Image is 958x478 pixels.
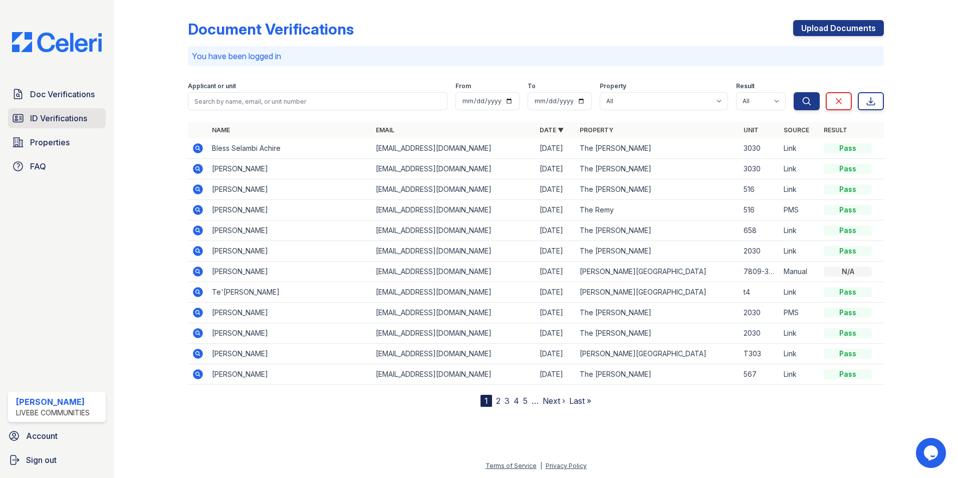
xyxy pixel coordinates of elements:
div: Pass [824,287,872,297]
td: [PERSON_NAME] [208,344,372,364]
a: 3 [505,396,510,406]
td: The [PERSON_NAME] [576,241,740,262]
span: … [532,395,539,407]
div: Pass [824,308,872,318]
td: [PERSON_NAME] [208,179,372,200]
div: [PERSON_NAME] [16,396,90,408]
a: Last » [569,396,591,406]
a: Result [824,126,847,134]
td: [DATE] [536,364,576,385]
div: Document Verifications [188,20,354,38]
td: [EMAIL_ADDRESS][DOMAIN_NAME] [372,220,536,241]
a: 2 [496,396,501,406]
label: To [528,82,536,90]
a: Account [4,426,110,446]
td: The [PERSON_NAME] [576,323,740,344]
td: [PERSON_NAME] [208,323,372,344]
div: Pass [824,143,872,153]
span: Sign out [26,454,57,466]
td: 7809-303 [740,262,780,282]
div: Pass [824,369,872,379]
td: The [PERSON_NAME] [576,220,740,241]
td: Manual [780,262,820,282]
td: 567 [740,364,780,385]
td: The [PERSON_NAME] [576,179,740,200]
span: Properties [30,136,70,148]
div: LiveBe Communities [16,408,90,418]
td: Link [780,323,820,344]
label: From [455,82,471,90]
iframe: chat widget [916,438,948,468]
td: [EMAIL_ADDRESS][DOMAIN_NAME] [372,241,536,262]
td: [PERSON_NAME][GEOGRAPHIC_DATA] [576,344,740,364]
td: The [PERSON_NAME] [576,138,740,159]
img: CE_Logo_Blue-a8612792a0a2168367f1c8372b55b34899dd931a85d93a1a3d3e32e68fde9ad4.png [4,32,110,52]
td: [DATE] [536,220,576,241]
td: Link [780,159,820,179]
td: [EMAIL_ADDRESS][DOMAIN_NAME] [372,179,536,200]
label: Property [600,82,626,90]
td: Link [780,364,820,385]
span: Account [26,430,58,442]
a: Email [376,126,394,134]
td: Link [780,344,820,364]
div: Pass [824,349,872,359]
td: [EMAIL_ADDRESS][DOMAIN_NAME] [372,323,536,344]
td: [PERSON_NAME] [208,262,372,282]
a: Next › [543,396,565,406]
span: Doc Verifications [30,88,95,100]
td: [PERSON_NAME] [208,241,372,262]
td: The [PERSON_NAME] [576,303,740,323]
div: Pass [824,205,872,215]
td: [DATE] [536,323,576,344]
a: Properties [8,132,106,152]
td: Te'[PERSON_NAME] [208,282,372,303]
a: FAQ [8,156,106,176]
td: [EMAIL_ADDRESS][DOMAIN_NAME] [372,303,536,323]
a: Source [784,126,809,134]
td: [PERSON_NAME] [208,303,372,323]
td: 516 [740,200,780,220]
td: [PERSON_NAME] [208,364,372,385]
td: 3030 [740,159,780,179]
td: [EMAIL_ADDRESS][DOMAIN_NAME] [372,344,536,364]
a: ID Verifications [8,108,106,128]
td: Bless Selambi Achire [208,138,372,159]
td: PMS [780,303,820,323]
button: Sign out [4,450,110,470]
td: [EMAIL_ADDRESS][DOMAIN_NAME] [372,282,536,303]
td: 2030 [740,323,780,344]
a: 4 [514,396,519,406]
label: Result [736,82,755,90]
div: N/A [824,267,872,277]
td: Link [780,138,820,159]
td: [DATE] [536,303,576,323]
a: Privacy Policy [546,462,587,469]
a: Name [212,126,230,134]
td: T303 [740,344,780,364]
td: [EMAIL_ADDRESS][DOMAIN_NAME] [372,262,536,282]
td: [DATE] [536,179,576,200]
td: [EMAIL_ADDRESS][DOMAIN_NAME] [372,138,536,159]
a: Unit [744,126,759,134]
td: Link [780,241,820,262]
a: Terms of Service [486,462,537,469]
td: [DATE] [536,282,576,303]
td: [EMAIL_ADDRESS][DOMAIN_NAME] [372,364,536,385]
td: 658 [740,220,780,241]
div: Pass [824,184,872,194]
p: You have been logged in [192,50,880,62]
div: | [540,462,542,469]
td: 516 [740,179,780,200]
td: [DATE] [536,159,576,179]
td: [PERSON_NAME][GEOGRAPHIC_DATA] [576,282,740,303]
td: [DATE] [536,241,576,262]
td: [PERSON_NAME] [208,220,372,241]
td: The Remy [576,200,740,220]
div: Pass [824,225,872,235]
div: Pass [824,164,872,174]
td: t4 [740,282,780,303]
span: ID Verifications [30,112,87,124]
td: Link [780,282,820,303]
div: Pass [824,328,872,338]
